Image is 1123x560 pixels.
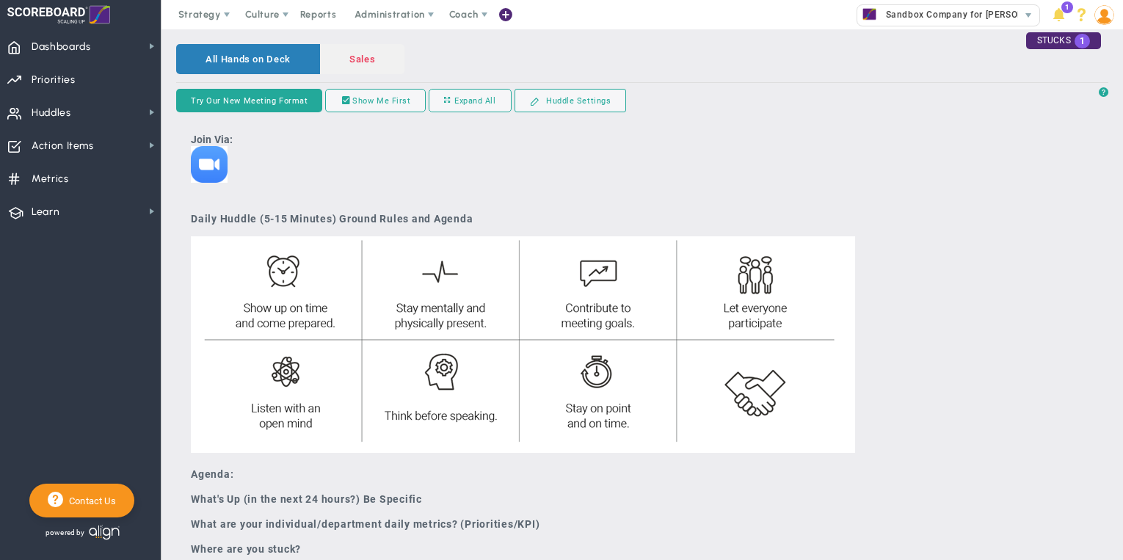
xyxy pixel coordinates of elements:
strong: Daily Huddle (5-15 Minutes) Ground Rules and Agenda [191,213,473,225]
span: select [1018,5,1039,26]
span: Priorities [32,65,76,95]
span: Huddles [32,98,71,128]
strong: What's Up (in the next 24 hours?) Be Specific [191,493,422,505]
img: BwnnD2AAFiF9AAAAAElFTkSuQmCC [191,236,855,453]
label: Show Me First [325,89,426,112]
div: STUCKS [1026,32,1101,49]
span: Sandbox Company for [PERSON_NAME] [879,5,1058,24]
span: Contact Us [63,495,116,506]
span: Expand All [444,94,495,107]
button: All Hands on Deck [176,44,320,74]
span: Strategy [178,9,221,20]
span: 1 [1061,1,1073,13]
span: Metrics [32,164,69,194]
span: Dashboards [32,32,91,62]
span: 1 [1075,34,1090,48]
div: Powered by Align [29,521,181,544]
h4: Join Via: [191,133,233,146]
span: Administration [355,9,424,20]
strong: Where are you stuck? [191,543,301,555]
img: https://zoom.us/j/99094841403 [191,146,228,183]
img: 22339.Company.photo [860,5,879,23]
span: Action Items [32,131,94,161]
span: Learn [32,197,59,228]
strong: What are your individual/department daily metrics? (Priorities/KPI) [191,518,539,530]
strong: Agenda: [191,468,233,480]
button: Expand All [429,89,511,112]
span: Culture [245,9,280,20]
button: Sales [320,44,404,74]
span: Coach [449,9,479,20]
button: Try Our New Meeting Format [176,89,322,112]
img: 59594.Person.photo [1094,5,1114,25]
button: Huddle Settings [515,89,627,112]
